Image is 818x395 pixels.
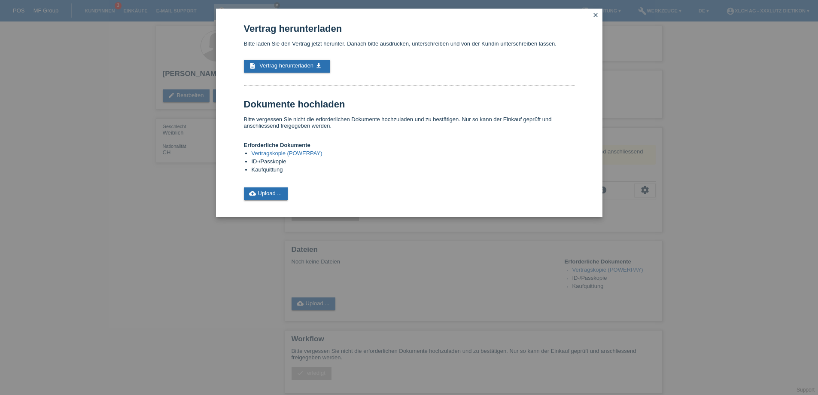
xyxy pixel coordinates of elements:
[244,60,330,73] a: description Vertrag herunterladen get_app
[244,116,575,129] p: Bitte vergessen Sie nicht die erforderlichen Dokumente hochzuladen und zu bestätigen. Nur so kann...
[244,99,575,110] h1: Dokumente hochladen
[252,158,575,166] li: ID-/Passkopie
[244,187,288,200] a: cloud_uploadUpload ...
[244,40,575,47] p: Bitte laden Sie den Vertrag jetzt herunter. Danach bitte ausdrucken, unterschreiben und von der K...
[249,62,256,69] i: description
[259,62,313,69] span: Vertrag herunterladen
[592,12,599,18] i: close
[252,150,322,156] a: Vertragskopie (POWERPAY)
[244,142,575,148] h4: Erforderliche Dokumente
[252,166,575,175] li: Kaufquittung
[590,11,601,21] a: close
[244,23,575,34] h1: Vertrag herunterladen
[249,190,256,197] i: cloud_upload
[315,62,322,69] i: get_app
